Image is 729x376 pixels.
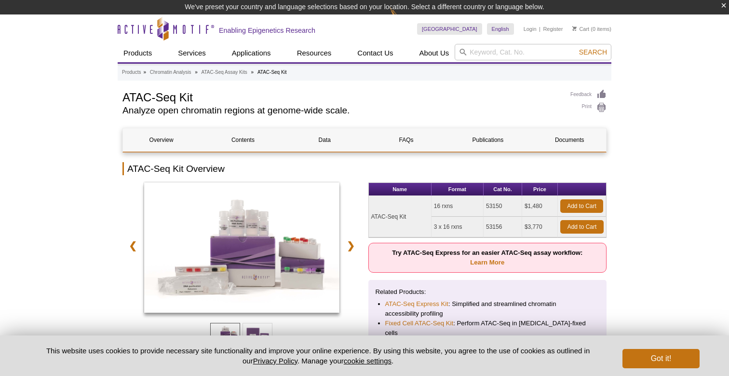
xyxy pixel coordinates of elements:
a: Learn More [470,259,504,266]
th: Cat No. [484,183,522,196]
a: Documents [531,128,608,152]
td: 3 x 16 rxns [432,217,484,237]
button: Search [576,48,610,56]
td: 53156 [484,217,522,237]
td: $3,770 [522,217,558,237]
a: Feedback [570,89,607,100]
a: Contents [204,128,281,152]
a: Contact Us [351,44,399,62]
a: Resources [291,44,337,62]
a: Data [286,128,363,152]
li: » [143,70,146,75]
li: » [251,70,254,75]
p: Related Products: [376,287,600,297]
p: This website uses cookies to provide necessary site functionality and improve your online experie... [29,346,607,366]
a: Publications [449,128,526,152]
h2: ATAC-Seq Kit Overview [122,162,607,175]
input: Keyword, Cat. No. [455,44,611,60]
li: : Perform ATAC-Seq in [MEDICAL_DATA]-fixed cells [385,319,590,338]
a: FAQs [368,128,445,152]
a: ATAC-Seq Express Kit [385,299,448,309]
a: Services [172,44,212,62]
th: Price [522,183,558,196]
strong: Try ATAC-Seq Express for an easier ATAC-Seq assay workflow: [392,249,582,266]
h1: ATAC-Seq Kit [122,89,561,104]
li: » [195,70,198,75]
a: Add to Cart [560,220,604,234]
a: ATAC-Seq Assay Kits [202,68,247,77]
a: Overview [123,128,200,152]
img: ATAC-Seq Kit [144,182,339,313]
a: Add to Cart [560,199,603,213]
a: Login [524,26,537,32]
th: Format [432,183,484,196]
a: English [487,23,514,35]
button: cookie settings [344,357,391,365]
h2: Analyze open chromatin regions at genome-wide scale. [122,106,561,115]
li: (0 items) [572,23,611,35]
a: About Us [414,44,455,62]
a: Print [570,102,607,113]
a: Chromatin Analysis [150,68,191,77]
a: Register [543,26,563,32]
a: ❯ [340,235,361,257]
span: Search [579,48,607,56]
img: Change Here [390,7,416,30]
img: Your Cart [572,26,577,31]
a: [GEOGRAPHIC_DATA] [417,23,482,35]
a: Cart [572,26,589,32]
a: ❮ [122,235,143,257]
a: ATAC-Seq Kit [144,182,339,316]
h2: Enabling Epigenetics Research [219,26,315,35]
a: Fixed Cell ATAC-Seq Kit [385,319,454,328]
a: Privacy Policy [253,357,297,365]
li: | [539,23,540,35]
td: $1,480 [522,196,558,217]
a: Applications [226,44,277,62]
button: Got it! [622,349,700,368]
a: Products [118,44,158,62]
a: Products [122,68,141,77]
li: ATAC-Seq Kit [257,70,287,75]
th: Name [369,183,432,196]
td: 53150 [484,196,522,217]
li: : Simplified and streamlined chromatin accessibility profiling [385,299,590,319]
td: 16 rxns [432,196,484,217]
td: ATAC-Seq Kit [369,196,432,237]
